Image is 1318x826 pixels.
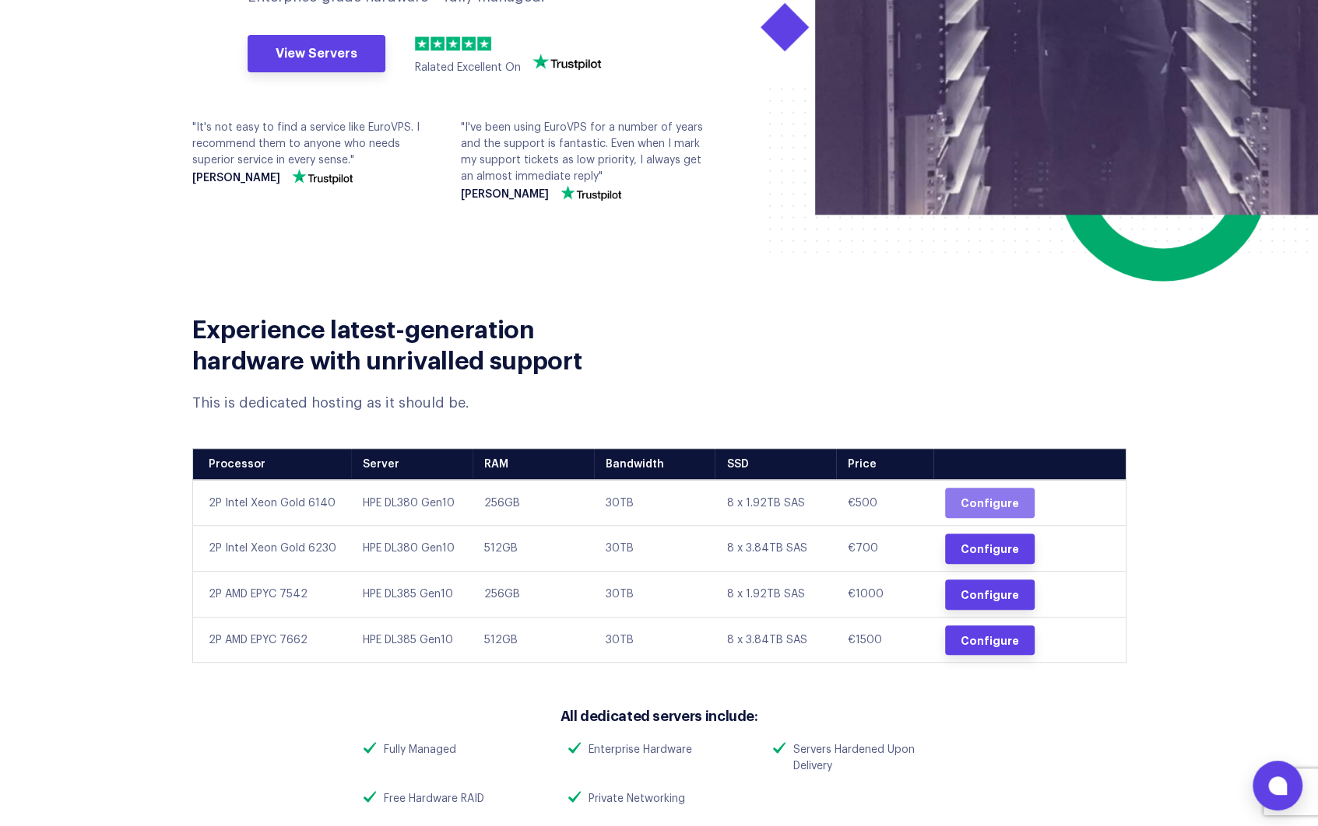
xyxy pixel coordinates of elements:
li: Free Hardware RAID [352,791,557,807]
a: Configure [945,488,1035,518]
td: 2P Intel Xeon Gold 6230 [192,525,351,571]
h2: Experience latest-generation hardware with unrivalled support [192,312,648,374]
td: 30TB [594,571,715,617]
a: Configure [945,579,1035,610]
img: 5 [477,37,491,51]
li: Servers Hardened Upon Delivery [761,742,966,775]
td: 2P AMD EPYC 7662 [192,617,351,663]
li: Enterprise Hardware [557,742,761,758]
td: 30TB [594,617,715,663]
th: Server [351,449,473,480]
strong: [PERSON_NAME] [192,173,280,184]
td: 256GB [473,571,594,617]
button: Open chat window [1253,761,1302,810]
img: 3 [446,37,460,51]
td: €1000 [836,571,933,617]
strong: [PERSON_NAME] [461,189,549,201]
a: View Servers [248,35,385,72]
th: Processor [192,449,351,480]
div: This is dedicated hosting as it should be. [192,394,648,413]
td: 30TB [594,525,715,571]
td: HPE DL380 Gen10 [351,525,473,571]
div: "It's not easy to find a service like EuroVPS. I recommend them to anyone who needs superior serv... [192,120,438,184]
img: trustpilot-vector-logo.png [561,185,621,201]
th: RAM [473,449,594,480]
td: €700 [836,525,933,571]
img: trustpilot-vector-logo.png [292,169,353,184]
td: €1500 [836,617,933,663]
td: 512GB [473,617,594,663]
td: HPE DL385 Gen10 [351,571,473,617]
td: HPE DL385 Gen10 [351,617,473,663]
td: 256GB [473,480,594,526]
a: Configure [945,625,1035,656]
td: 2P AMD EPYC 7542 [192,571,351,617]
div: "I've been using EuroVPS for a number of years and the support is fantastic. Even when I mark my ... [461,120,706,201]
td: 512GB [473,525,594,571]
img: 4 [462,37,476,51]
img: 1 [415,37,429,51]
td: 30TB [594,480,715,526]
h3: All dedicated servers include: [352,705,967,725]
span: Ralated Excellent On [415,62,521,73]
li: Private Networking [557,791,761,807]
th: SSD [715,449,836,480]
li: Fully Managed [352,742,557,758]
td: 8 x 3.84TB SAS [715,617,836,663]
td: HPE DL380 Gen10 [351,480,473,526]
a: Configure [945,534,1035,564]
th: Bandwidth [594,449,715,480]
td: 8 x 1.92TB SAS [715,480,836,526]
td: €500 [836,480,933,526]
td: 2P Intel Xeon Gold 6140 [192,480,351,526]
th: Price [836,449,933,480]
td: 8 x 1.92TB SAS [715,571,836,617]
img: 2 [431,37,445,51]
td: 8 x 3.84TB SAS [715,525,836,571]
